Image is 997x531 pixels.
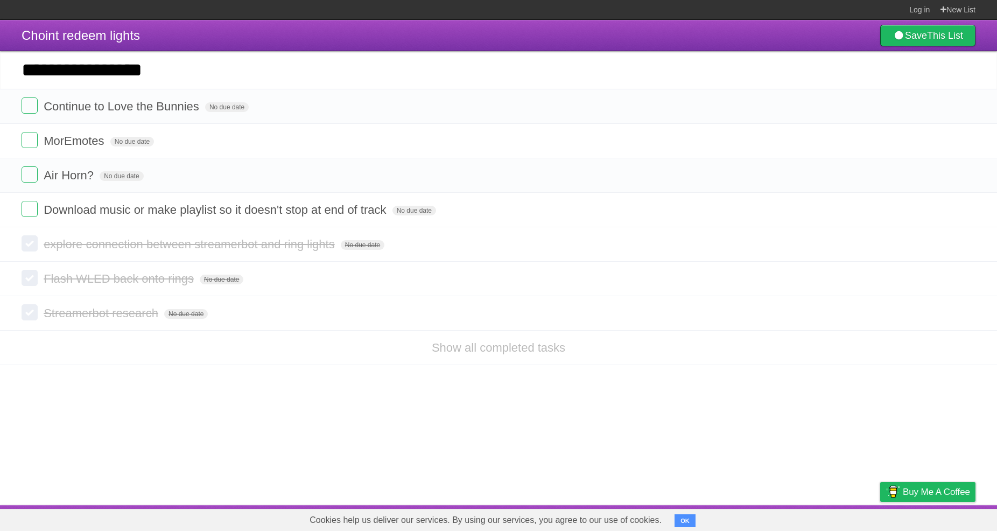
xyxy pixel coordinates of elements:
[100,171,143,181] span: No due date
[773,508,816,528] a: Developers
[880,25,975,46] a: SaveThis List
[299,509,672,531] span: Cookies help us deliver our services. By using our services, you agree to our use of cookies.
[866,508,894,528] a: Privacy
[903,483,970,501] span: Buy me a coffee
[341,240,384,250] span: No due date
[22,201,38,217] label: Done
[110,137,154,146] span: No due date
[22,166,38,183] label: Done
[44,237,338,251] span: explore connection between streamerbot and ring lights
[164,309,208,319] span: No due date
[908,508,975,528] a: Suggest a feature
[44,306,161,320] span: Streamerbot research
[44,272,196,285] span: Flash WLED back onto rings
[880,482,975,502] a: Buy me a coffee
[675,514,696,527] button: OK
[205,102,249,112] span: No due date
[432,341,565,354] a: Show all completed tasks
[886,483,900,501] img: Buy me a coffee
[22,270,38,286] label: Done
[927,30,963,41] b: This List
[737,508,760,528] a: About
[22,97,38,114] label: Done
[22,132,38,148] label: Done
[22,28,140,43] span: Choint redeem lights
[22,304,38,320] label: Done
[44,169,96,182] span: Air Horn?
[22,235,38,251] label: Done
[200,275,243,284] span: No due date
[392,206,436,215] span: No due date
[44,203,389,216] span: Download music or make playlist so it doesn't stop at end of track
[44,134,107,148] span: MorEmotes
[44,100,202,113] span: Continue to Love the Bunnies
[830,508,853,528] a: Terms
